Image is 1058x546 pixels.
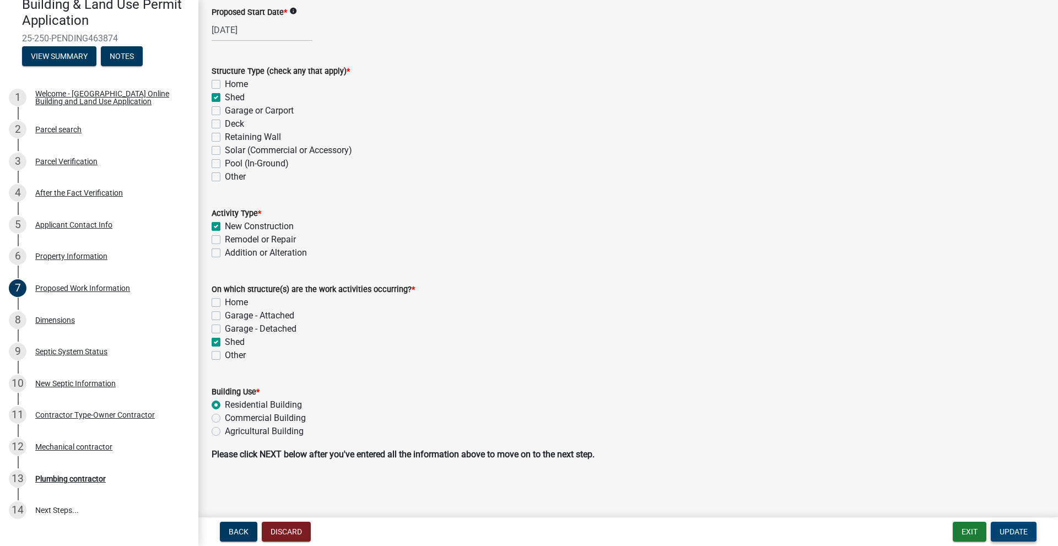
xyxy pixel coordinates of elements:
[35,475,106,483] div: Plumbing contractor
[9,470,26,488] div: 13
[9,375,26,392] div: 10
[9,501,26,519] div: 14
[225,78,248,91] label: Home
[35,221,112,229] div: Applicant Contact Info
[35,90,181,105] div: Welcome - [GEOGRAPHIC_DATA] Online Building and Land Use Application
[22,33,176,44] span: 25-250-PENDING463874
[225,322,296,336] label: Garage - Detached
[212,68,350,75] label: Structure Type (check any that apply)
[9,438,26,456] div: 12
[212,388,260,396] label: Building Use
[35,158,98,165] div: Parcel Verification
[35,348,107,355] div: Septic System Status
[225,296,248,309] label: Home
[9,89,26,106] div: 1
[225,157,289,170] label: Pool (In-Ground)
[225,220,294,233] label: New Construction
[225,398,302,412] label: Residential Building
[35,380,116,387] div: New Septic Information
[953,522,986,542] button: Exit
[9,279,26,297] div: 7
[35,252,107,260] div: Property Information
[212,19,312,41] input: mm/dd/yyyy
[101,52,143,61] wm-modal-confirm: Notes
[262,522,311,542] button: Discard
[9,311,26,329] div: 8
[9,216,26,234] div: 5
[22,46,96,66] button: View Summary
[22,52,96,61] wm-modal-confirm: Summary
[225,425,304,438] label: Agricultural Building
[225,412,306,425] label: Commercial Building
[9,406,26,424] div: 11
[35,411,155,419] div: Contractor Type-Owner Contractor
[35,189,123,197] div: After the Fact Verification
[9,153,26,170] div: 3
[35,443,112,451] div: Mechanical contractor
[9,247,26,265] div: 6
[9,184,26,202] div: 4
[229,527,249,536] span: Back
[225,246,307,260] label: Addition or Alteration
[220,522,257,542] button: Back
[225,309,294,322] label: Garage - Attached
[1000,527,1028,536] span: Update
[225,117,244,131] label: Deck
[991,522,1037,542] button: Update
[225,104,294,117] label: Garage or Carport
[225,144,352,157] label: Solar (Commercial or Accessory)
[225,233,296,246] label: Remodel or Repair
[212,286,415,294] label: On which structure(s) are the work activities occurring?
[225,336,245,349] label: Shed
[35,284,130,292] div: Proposed Work Information
[225,91,245,104] label: Shed
[212,210,261,218] label: Activity Type
[9,121,26,138] div: 2
[225,349,246,362] label: Other
[225,170,246,183] label: Other
[212,9,287,17] label: Proposed Start Date
[289,7,297,15] i: info
[9,343,26,360] div: 9
[101,46,143,66] button: Notes
[35,316,75,324] div: Dimensions
[35,126,82,133] div: Parcel search
[225,131,281,144] label: Retaining Wall
[212,449,595,459] strong: Please click NEXT below after you've entered all the information above to move on to the next step.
